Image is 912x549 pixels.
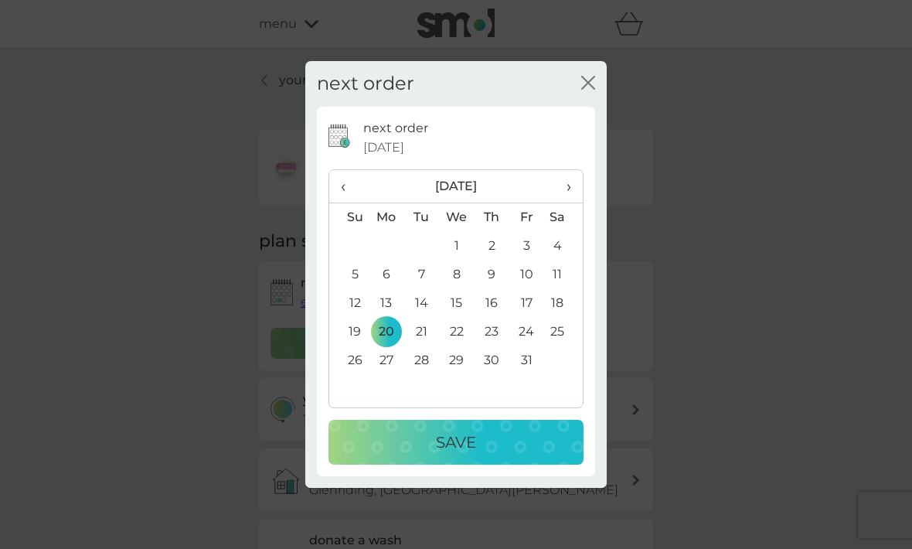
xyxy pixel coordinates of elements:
[544,318,583,346] td: 25
[475,318,509,346] td: 23
[544,203,583,232] th: Sa
[329,203,369,232] th: Su
[509,289,544,318] td: 17
[341,170,357,203] span: ‹
[363,138,404,158] span: [DATE]
[509,346,544,375] td: 31
[329,289,369,318] td: 12
[369,261,404,289] td: 6
[509,261,544,289] td: 10
[404,318,439,346] td: 21
[404,261,439,289] td: 7
[317,73,414,95] h2: next order
[475,232,509,261] td: 2
[556,170,571,203] span: ›
[436,430,476,455] p: Save
[509,318,544,346] td: 24
[439,318,475,346] td: 22
[369,346,404,375] td: 27
[544,261,583,289] td: 11
[404,203,439,232] th: Tu
[439,232,475,261] td: 1
[439,203,475,232] th: We
[369,289,404,318] td: 13
[369,318,404,346] td: 20
[439,289,475,318] td: 15
[475,203,509,232] th: Th
[581,76,595,92] button: close
[369,170,544,203] th: [DATE]
[439,346,475,375] td: 29
[544,232,583,261] td: 4
[509,203,544,232] th: Fr
[404,346,439,375] td: 28
[363,118,428,138] p: next order
[475,289,509,318] td: 16
[329,346,369,375] td: 26
[509,232,544,261] td: 3
[544,289,583,318] td: 18
[404,289,439,318] td: 14
[475,346,509,375] td: 30
[328,420,584,465] button: Save
[369,203,404,232] th: Mo
[439,261,475,289] td: 8
[475,261,509,289] td: 9
[329,261,369,289] td: 5
[329,318,369,346] td: 19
